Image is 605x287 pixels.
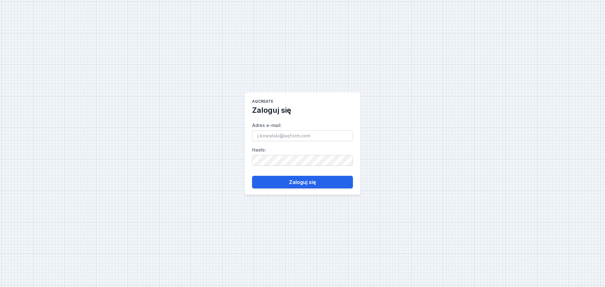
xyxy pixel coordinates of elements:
[252,105,291,115] h2: Zaloguj się
[252,176,353,188] button: Zaloguj się
[252,120,353,141] label: Adres e-mail :
[252,145,353,166] label: Hasło :
[252,130,353,141] input: Adres e-mail:
[252,99,273,105] h1: AQcreate
[252,155,353,166] input: Hasło:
